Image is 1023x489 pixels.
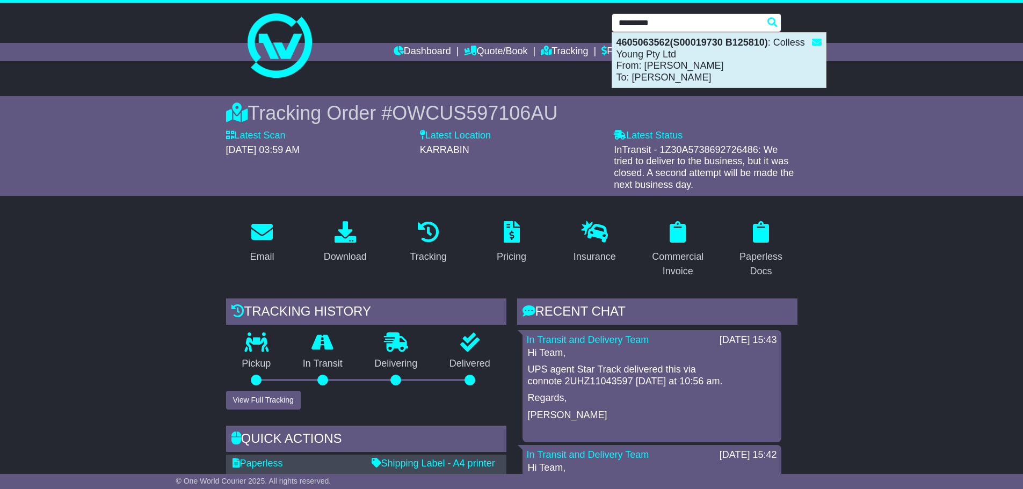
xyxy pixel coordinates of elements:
div: Quick Actions [226,426,506,455]
span: [DATE] 03:59 AM [226,144,300,155]
a: Shipping Label - A4 printer [372,458,495,469]
div: Tracking history [226,298,506,327]
div: Pricing [497,250,526,264]
a: Paperless [233,458,283,469]
p: Delivering [359,358,434,370]
a: Commercial Invoice [642,217,714,282]
div: Email [250,250,274,264]
p: Hi Team, [528,347,776,359]
div: [DATE] 15:42 [720,449,777,461]
div: Tracking Order # [226,101,797,125]
p: [PERSON_NAME] [528,410,776,421]
span: KARRABIN [420,144,469,155]
div: Insurance [574,250,616,264]
div: Commercial Invoice [649,250,707,279]
a: Email [243,217,281,268]
strong: 4605063562(S00019730 B125810) [616,37,768,48]
label: Latest Status [614,130,683,142]
div: : Colless Young Pty Ltd From: [PERSON_NAME] To: [PERSON_NAME] [612,33,826,87]
span: InTransit - 1Z30A5738692726486: We tried to deliver to the business, but it was closed. A second ... [614,144,794,190]
a: Pricing [490,217,533,268]
a: Quote/Book [464,43,527,61]
div: [DATE] 15:43 [720,334,777,346]
div: Download [324,250,367,264]
p: Regards, [528,392,776,404]
p: Delivered [433,358,506,370]
a: Download [317,217,374,268]
a: Insurance [567,217,623,268]
div: Paperless Docs [732,250,790,279]
p: In Transit [287,358,359,370]
label: Latest Location [420,130,491,142]
a: Financials [601,43,650,61]
p: Pickup [226,358,287,370]
a: Paperless Docs [725,217,797,282]
div: RECENT CHAT [517,298,797,327]
p: UPS agent Star Track delivered this via connote 2UHZ11043597 [DATE] at 10:56 am. [528,364,776,387]
a: In Transit and Delivery Team [527,334,649,345]
a: Tracking [403,217,453,268]
div: Tracking [410,250,446,264]
button: View Full Tracking [226,391,301,410]
span: OWCUS597106AU [392,102,557,124]
label: Latest Scan [226,130,286,142]
span: © One World Courier 2025. All rights reserved. [176,477,331,485]
a: In Transit and Delivery Team [527,449,649,460]
p: Hi Team, [528,462,776,474]
a: Dashboard [394,43,451,61]
a: Tracking [541,43,588,61]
